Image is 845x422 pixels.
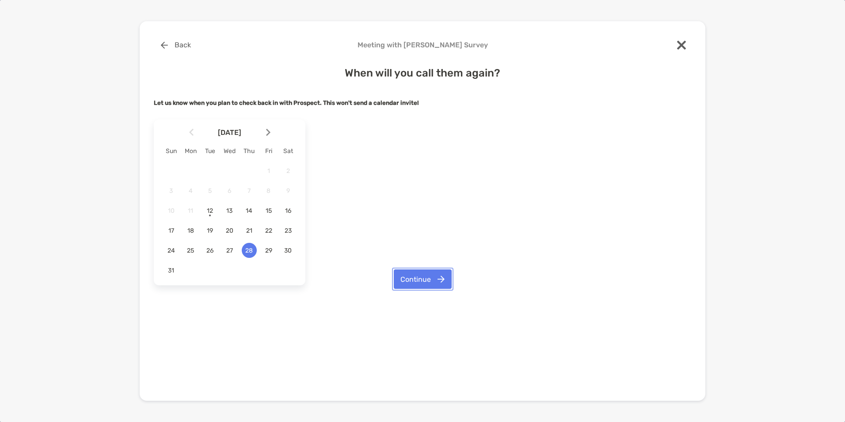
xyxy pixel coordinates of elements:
[154,67,691,79] h4: When will you call them again?
[242,227,257,234] span: 21
[222,187,237,195] span: 6
[278,147,298,155] div: Sat
[181,147,200,155] div: Mon
[202,227,217,234] span: 19
[677,41,686,50] img: close modal
[242,187,257,195] span: 7
[266,129,270,136] img: Arrow icon
[281,247,296,254] span: 30
[261,247,276,254] span: 29
[222,207,237,215] span: 13
[161,147,181,155] div: Sun
[281,207,296,215] span: 16
[164,187,179,195] span: 3
[183,227,198,234] span: 18
[183,207,198,215] span: 11
[154,35,198,55] button: Back
[222,227,237,234] span: 20
[164,227,179,234] span: 17
[202,187,217,195] span: 5
[200,147,220,155] div: Tue
[202,207,217,215] span: 12
[164,247,179,254] span: 24
[394,269,452,289] button: Continue
[261,187,276,195] span: 8
[222,247,237,254] span: 27
[281,187,296,195] span: 9
[220,147,239,155] div: Wed
[240,147,259,155] div: Thu
[261,167,276,175] span: 1
[259,147,278,155] div: Fri
[189,129,194,136] img: Arrow icon
[154,41,691,49] h4: Meeting with [PERSON_NAME] Survey
[202,247,217,254] span: 26
[195,128,264,137] span: [DATE]
[242,207,257,215] span: 14
[323,100,419,106] strong: This won't send a calendar invite!
[242,247,257,254] span: 28
[154,100,691,106] h5: Let us know when you plan to check back in with Prospect.
[161,42,168,49] img: button icon
[183,187,198,195] span: 4
[261,207,276,215] span: 15
[164,267,179,274] span: 31
[261,227,276,234] span: 22
[183,247,198,254] span: 25
[281,167,296,175] span: 2
[281,227,296,234] span: 23
[164,207,179,215] span: 10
